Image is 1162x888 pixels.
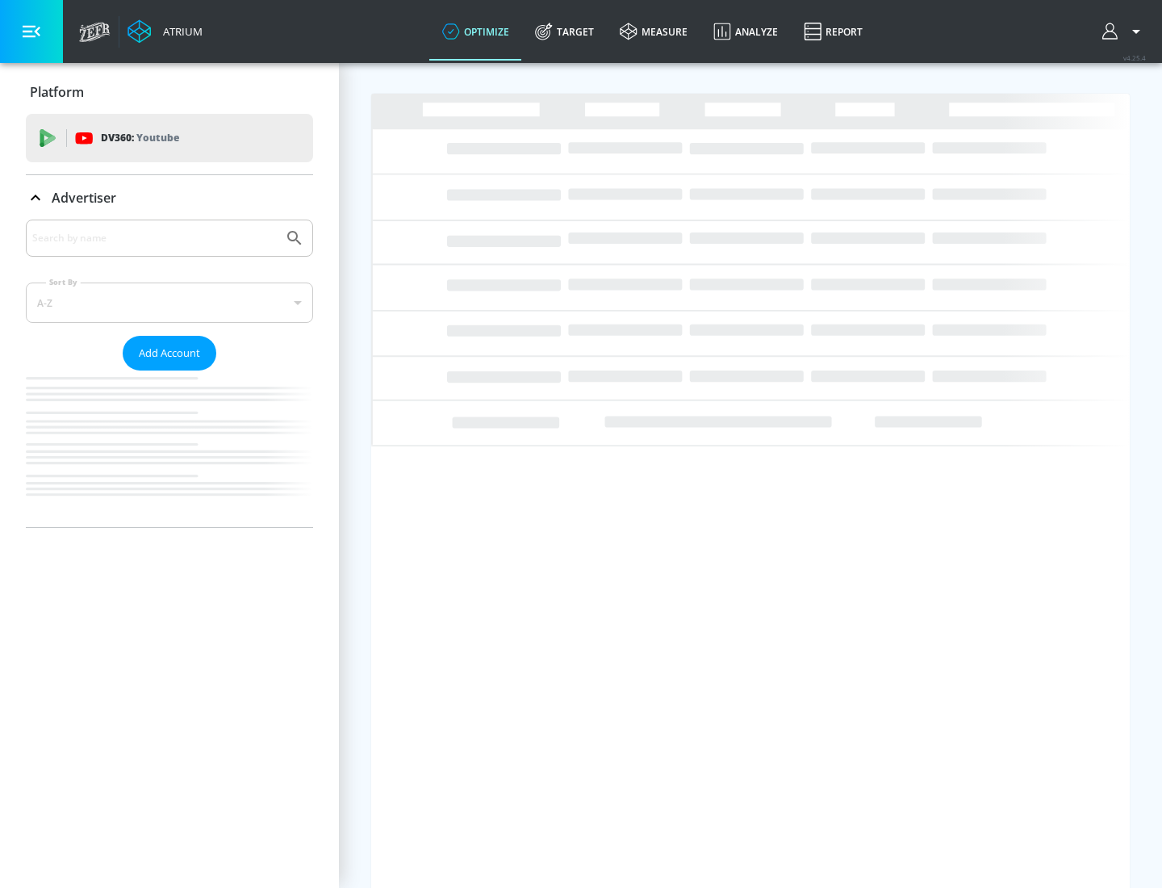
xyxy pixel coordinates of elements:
[26,69,313,115] div: Platform
[101,129,179,147] p: DV360:
[157,24,203,39] div: Atrium
[700,2,791,61] a: Analyze
[30,83,84,101] p: Platform
[136,129,179,146] p: Youtube
[26,283,313,323] div: A-Z
[607,2,700,61] a: measure
[32,228,277,249] input: Search by name
[1123,53,1146,62] span: v 4.25.4
[522,2,607,61] a: Target
[46,277,81,287] label: Sort By
[139,344,200,362] span: Add Account
[123,336,216,371] button: Add Account
[791,2,876,61] a: Report
[52,189,116,207] p: Advertiser
[429,2,522,61] a: optimize
[26,371,313,527] nav: list of Advertiser
[26,220,313,527] div: Advertiser
[127,19,203,44] a: Atrium
[26,114,313,162] div: DV360: Youtube
[26,175,313,220] div: Advertiser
